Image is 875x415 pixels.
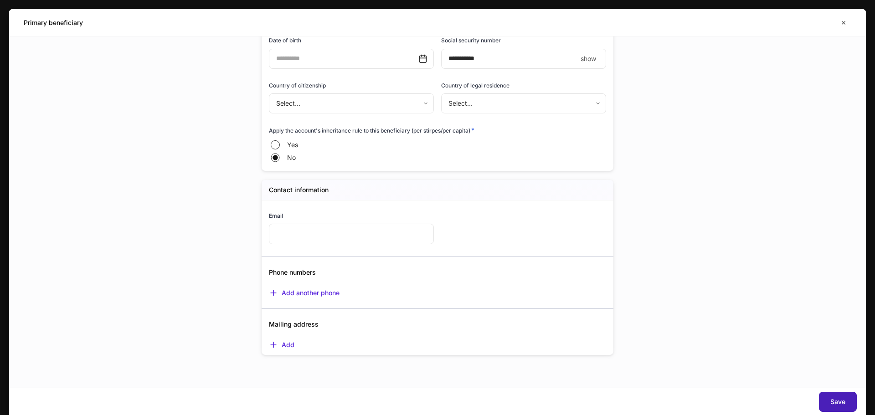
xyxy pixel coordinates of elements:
button: Save [819,392,857,412]
div: Select... [269,93,433,113]
span: Yes [287,140,298,149]
h5: Primary beneficiary [24,18,83,27]
h6: Apply the account's inheritance rule to this beneficiary (per stirpes/per capita) [269,126,474,135]
h5: Contact information [269,185,329,195]
button: Add [269,340,294,349]
p: show [581,54,596,63]
span: No [287,153,296,162]
h6: Country of citizenship [269,81,326,90]
h6: Country of legal residence [441,81,510,90]
div: Save [830,399,845,405]
div: Select... [441,93,606,113]
div: Phone numbers [262,257,606,277]
h6: Date of birth [269,36,301,45]
div: Mailing address [262,309,606,329]
h6: Social security number [441,36,501,45]
h6: Email [269,211,283,220]
button: Add another phone [269,288,340,297]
